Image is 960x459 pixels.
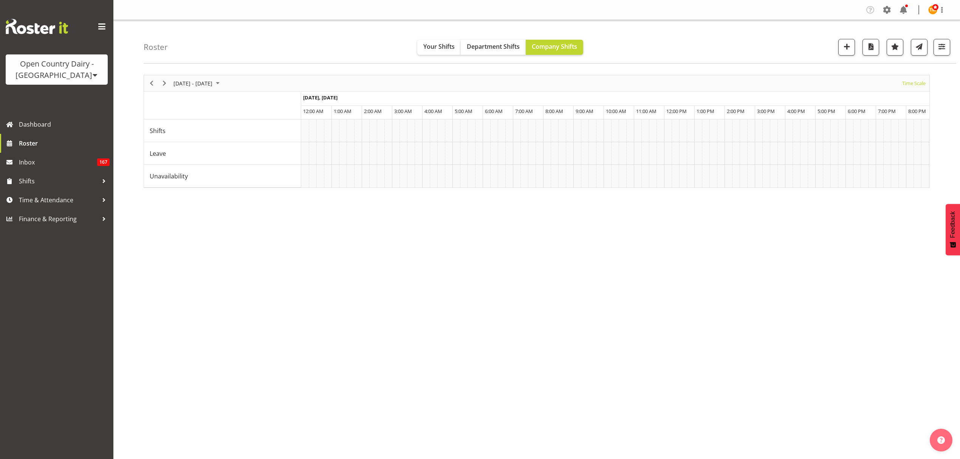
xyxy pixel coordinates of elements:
[19,157,97,168] span: Inbox
[937,436,945,444] img: help-xxl-2.png
[97,158,110,166] span: 167
[461,40,526,55] button: Department Shifts
[934,39,950,56] button: Filter Shifts
[911,39,927,56] button: Send a list of all shifts for the selected filtered period to all rostered employees.
[862,39,879,56] button: Download a PDF of the roster according to the set date range.
[949,211,956,238] span: Feedback
[467,42,520,51] span: Department Shifts
[423,42,455,51] span: Your Shifts
[19,175,98,187] span: Shifts
[19,119,110,130] span: Dashboard
[838,39,855,56] button: Add a new shift
[6,19,68,34] img: Rosterit website logo
[417,40,461,55] button: Your Shifts
[946,204,960,255] button: Feedback - Show survey
[526,40,583,55] button: Company Shifts
[887,39,903,56] button: Highlight an important date within the roster.
[144,43,168,51] h4: Roster
[928,5,937,14] img: tim-magness10922.jpg
[13,58,100,81] div: Open Country Dairy - [GEOGRAPHIC_DATA]
[19,138,110,149] span: Roster
[19,213,98,225] span: Finance & Reporting
[19,194,98,206] span: Time & Attendance
[532,42,577,51] span: Company Shifts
